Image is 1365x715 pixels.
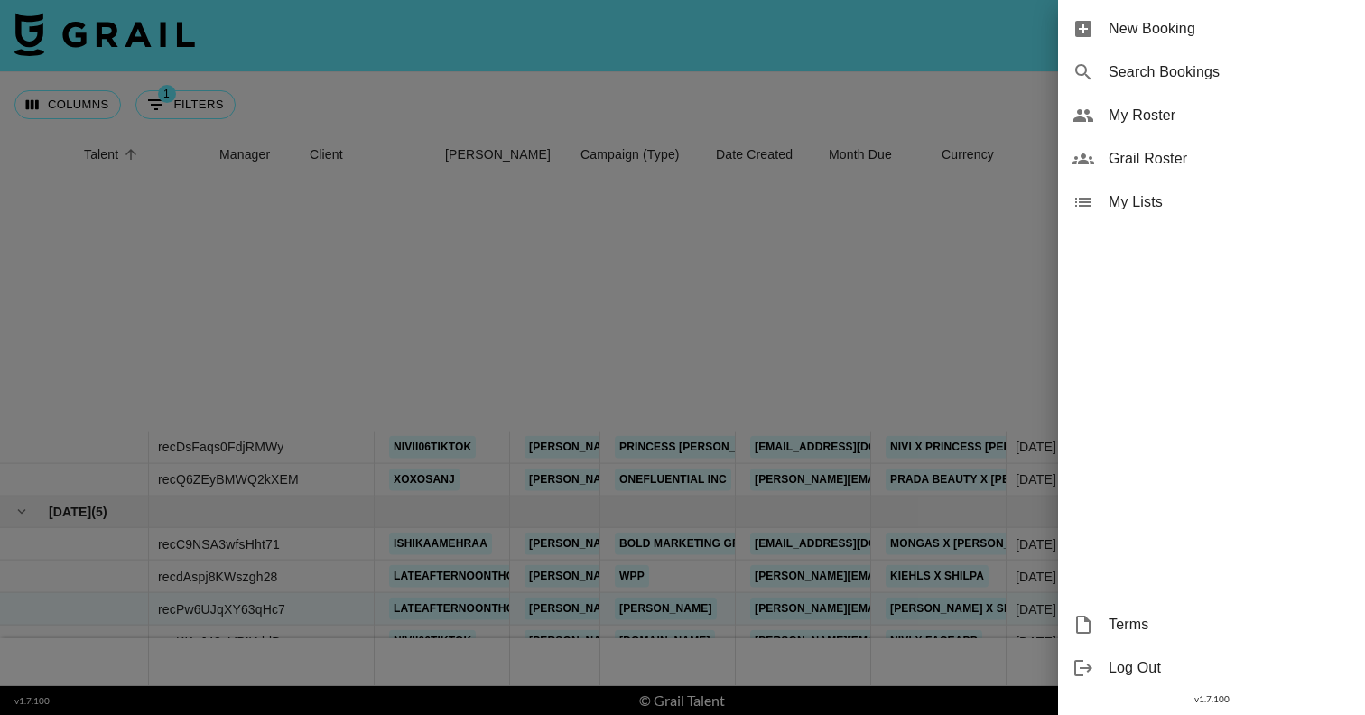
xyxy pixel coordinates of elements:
span: My Lists [1109,191,1351,213]
div: My Roster [1058,94,1365,137]
div: New Booking [1058,7,1365,51]
span: Terms [1109,614,1351,636]
div: Terms [1058,603,1365,646]
span: Log Out [1109,657,1351,679]
div: v 1.7.100 [1058,690,1365,709]
div: My Lists [1058,181,1365,224]
span: My Roster [1109,105,1351,126]
span: New Booking [1109,18,1351,40]
div: Grail Roster [1058,137,1365,181]
div: Log Out [1058,646,1365,690]
span: Grail Roster [1109,148,1351,170]
span: Search Bookings [1109,61,1351,83]
div: Search Bookings [1058,51,1365,94]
